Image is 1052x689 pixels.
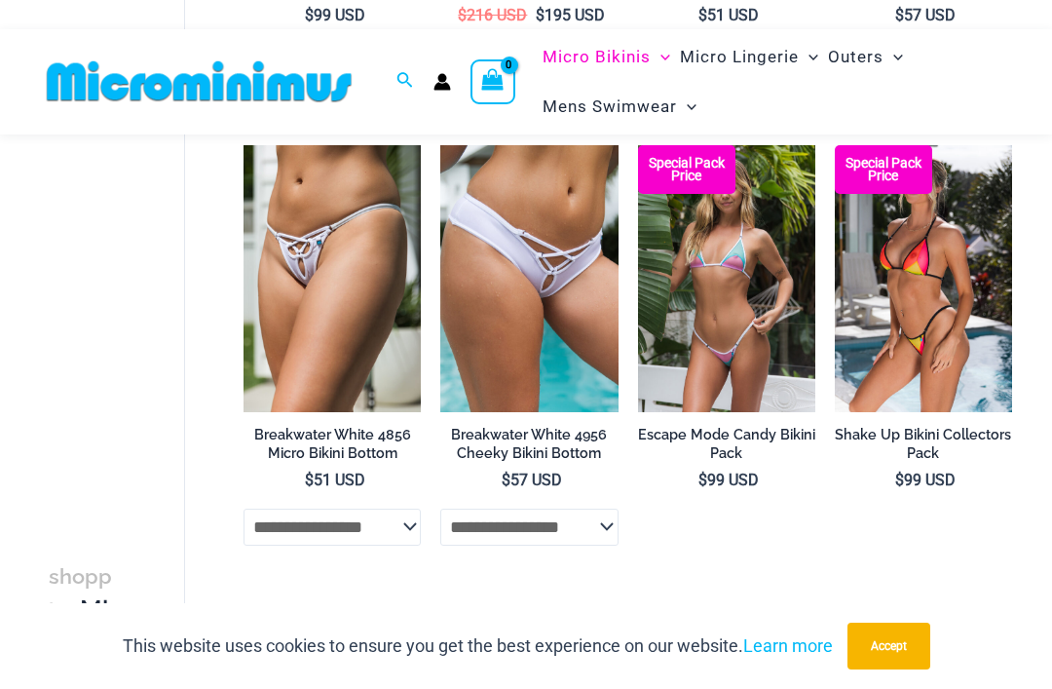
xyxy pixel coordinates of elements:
span: Menu Toggle [883,32,903,82]
b: Special Pack Price [835,157,932,182]
span: Outers [828,32,883,82]
a: Escape Mode Candy 3151 Top 4151 Bottom 02 Escape Mode Candy 3151 Top 4151 Bottom 04Escape Mode Ca... [638,145,815,411]
p: This website uses cookies to ensure you get the best experience on our website. [123,632,833,661]
bdi: 195 USD [536,6,605,24]
span: Menu Toggle [651,32,670,82]
bdi: 216 USD [458,6,527,24]
bdi: 99 USD [895,471,956,489]
img: Escape Mode Candy 3151 Top 4151 Bottom 02 [638,145,815,411]
h2: Breakwater White 4856 Micro Bikini Bottom [244,426,421,462]
a: Breakwater White 4856 Micro Bikini Bottom [244,426,421,470]
span: Micro Bikinis [543,32,651,82]
img: Breakwater White 4956 Shorts 01 [440,145,618,411]
a: View Shopping Cart, empty [470,59,515,104]
bdi: 57 USD [895,6,956,24]
span: $ [305,471,314,489]
span: Menu Toggle [799,32,818,82]
bdi: 99 USD [305,6,365,24]
a: Breakwater White 4956 Cheeky Bikini Bottom [440,426,618,470]
span: $ [502,471,510,489]
iframe: TrustedSite Certified [49,109,224,499]
img: Breakwater White 4856 Micro Bottom 01 [244,145,421,411]
span: $ [895,471,904,489]
a: Breakwater White 4956 Shorts 01Breakwater White 341 Top 4956 Shorts 04Breakwater White 341 Top 49... [440,145,618,411]
button: Accept [847,623,930,670]
bdi: 51 USD [305,471,365,489]
a: Shake Up Bikini Collectors Pack [835,426,1012,470]
a: Breakwater White 4856 Micro Bottom 01Breakwater White 3153 Top 4856 Micro Bottom 06Breakwater Whi... [244,145,421,411]
span: $ [536,6,545,24]
span: $ [895,6,904,24]
span: Mens Swimwear [543,82,677,132]
h2: Breakwater White 4956 Cheeky Bikini Bottom [440,426,618,462]
a: Mens SwimwearMenu ToggleMenu Toggle [538,82,701,132]
nav: Site Navigation [535,29,1013,134]
span: shopping [49,564,112,623]
a: Shake Up Sunset 3145 Top 4145 Bottom 04 Shake Up Sunset 3145 Top 4145 Bottom 05Shake Up Sunset 31... [835,145,1012,411]
a: OutersMenu ToggleMenu Toggle [823,32,908,82]
span: $ [458,6,467,24]
span: $ [698,471,707,489]
span: $ [698,6,707,24]
bdi: 51 USD [698,6,759,24]
span: Menu Toggle [677,82,696,132]
a: Micro BikinisMenu ToggleMenu Toggle [538,32,675,82]
bdi: 99 USD [698,471,759,489]
b: Special Pack Price [638,157,735,182]
h2: Shake Up Bikini Collectors Pack [835,426,1012,462]
a: Escape Mode Candy Bikini Pack [638,426,815,470]
a: Account icon link [433,73,451,91]
img: Shake Up Sunset 3145 Top 4145 Bottom 04 [835,145,1012,411]
bdi: 57 USD [502,471,562,489]
a: Learn more [743,635,833,656]
span: Micro Lingerie [680,32,799,82]
a: Search icon link [396,69,414,94]
h2: Escape Mode Candy Bikini Pack [638,426,815,462]
img: MM SHOP LOGO FLAT [39,59,359,103]
span: $ [305,6,314,24]
a: Micro LingerieMenu ToggleMenu Toggle [675,32,823,82]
